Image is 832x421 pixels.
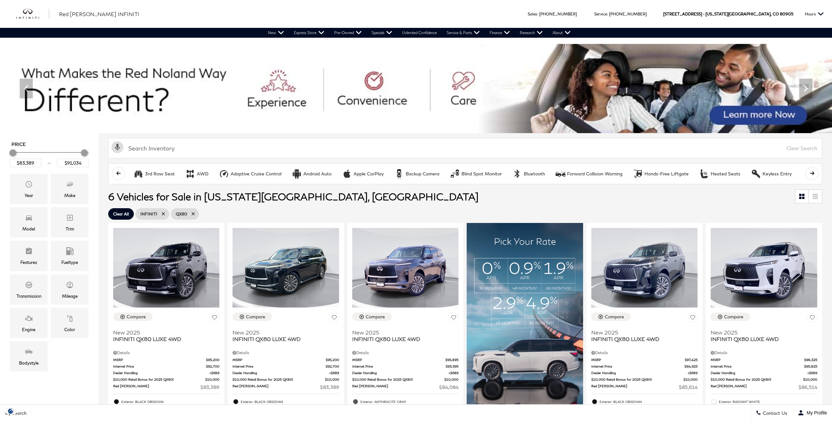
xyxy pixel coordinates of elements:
[16,292,41,300] div: Transmission
[10,150,16,156] div: Minimum Price
[64,326,75,333] div: Color
[591,364,698,369] a: Internet Price $94,925
[263,28,576,38] nav: Main Navigation
[394,169,404,179] div: Backup Camera
[233,377,325,382] span: $10,000 Retail Bonus for 2025 QX80!
[352,228,458,308] img: 2025 INFINITI QX80 LUXE 4WD
[408,121,415,128] span: Go to slide 4
[436,121,442,128] span: Go to slide 7
[108,138,822,158] input: Search Inventory
[556,169,565,179] div: Forward Collision Warning
[446,364,458,369] span: $93,395
[263,28,289,38] a: New
[140,210,157,218] span: INFINITI
[113,329,214,336] span: New 2025
[366,314,385,320] div: Compare
[127,314,146,320] div: Compare
[64,192,75,199] div: Make
[711,364,817,369] a: Internet Price $95,825
[439,384,458,391] span: $84,084
[233,364,325,369] span: Internet Price
[399,121,406,128] span: Go to slide 3
[292,169,302,179] div: Android Auto
[210,371,219,375] span: $689
[793,405,832,421] button: Open user profile menu
[113,364,219,369] a: Internet Price $92,700
[591,377,683,382] span: $10,000 Retail Bonus for 2025 QX80!
[205,377,219,382] span: $10,000
[807,371,817,375] span: $689
[25,313,33,326] span: Engine
[591,364,684,369] span: Internet Price
[406,171,439,177] div: Backup Camera
[591,357,685,362] span: MSRP
[219,169,229,179] div: Adaptive Cruise Control
[241,398,339,405] span: Exterior: BLACK OBSIDIAN
[605,314,624,320] div: Compare
[10,308,48,338] div: EngineEngine
[685,357,698,362] span: $97,425
[10,241,48,271] div: FeaturesFeatures
[25,179,33,192] span: Year
[233,371,329,375] span: Dealer Handling
[22,225,35,232] div: Model
[233,384,339,391] a: Red [PERSON_NAME] $83,389
[663,11,793,16] a: [STREET_ADDRESS] • [US_STATE][GEOGRAPHIC_DATA], CO 80905
[113,210,129,218] span: Clear All
[246,314,265,320] div: Compare
[113,377,205,382] span: $10,000 Retail Bonus for 2025 QX80!
[390,121,396,128] span: Go to slide 2
[231,171,281,177] div: Adaptive Cruise Control
[320,384,339,391] span: $83,389
[233,357,325,362] span: MSRP
[3,408,18,414] img: Opt-Out Icon
[804,357,817,362] span: $98,325
[10,174,48,204] div: YearYear
[338,167,387,181] button: Apple CarPlayApple CarPlay
[352,377,458,382] a: $10,000 Retail Bonus for 2025 QX80! $10,000
[51,308,89,338] div: ColorColor
[567,171,622,177] div: Forward Collision Warning
[524,171,545,177] div: Bluetooth
[711,312,750,321] button: Compare Vehicle
[679,384,698,391] span: $85,614
[113,377,219,382] a: $10,000 Retail Bonus for 2025 QX80! $10,000
[352,312,392,321] button: Compare Vehicle
[699,169,709,179] div: Heated Seats
[711,350,817,356] div: Pricing Details - INFINITI QX80 LUXE 4WD
[711,377,817,382] a: $10,000 Retail Bonus for 2025 QX80! $10,000
[352,350,458,356] div: Pricing Details - INFINITI QX80 LUXE 4WD
[25,346,33,359] span: Bodystyle
[442,28,485,38] a: Service & Parts
[804,410,827,415] span: My Profile
[113,228,219,308] img: 2025 INFINITI QX80 LUXE 4WD
[352,329,454,336] span: New 2025
[62,292,78,300] div: Mileage
[515,28,548,38] a: Research
[197,171,209,177] div: AWD
[233,325,339,342] a: New 2025INFINITI QX80 LUXE 4WD
[512,169,522,179] div: Bluetooth
[289,28,329,38] a: Express Store
[22,326,35,333] div: Engine
[113,364,206,369] span: Internet Price
[552,167,626,181] button: Forward Collision WarningForward Collision Warning
[397,28,442,38] a: Unlimited Confidence
[51,274,89,305] div: MileageMileage
[591,228,698,308] img: 2025 INFINITI QX80 LUXE 4WD
[25,212,33,225] span: Model
[381,121,387,128] span: Go to slide 1
[633,169,643,179] div: Hands-Free Liftgate
[591,371,698,375] a: Dealer Handling $689
[803,377,817,382] span: $10,000
[711,357,817,362] a: MSRP $98,325
[210,312,219,325] button: Save Vehicle
[25,279,33,292] span: Transmission
[352,364,446,369] span: Internet Price
[206,364,219,369] span: $92,700
[133,169,143,179] div: 3rd Row Seat
[352,384,458,391] a: Red [PERSON_NAME] $84,084
[130,167,178,181] button: 3rd Row Seat3rd Row Seat
[711,371,807,375] span: Dealer Handling
[113,312,152,321] button: Compare Vehicle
